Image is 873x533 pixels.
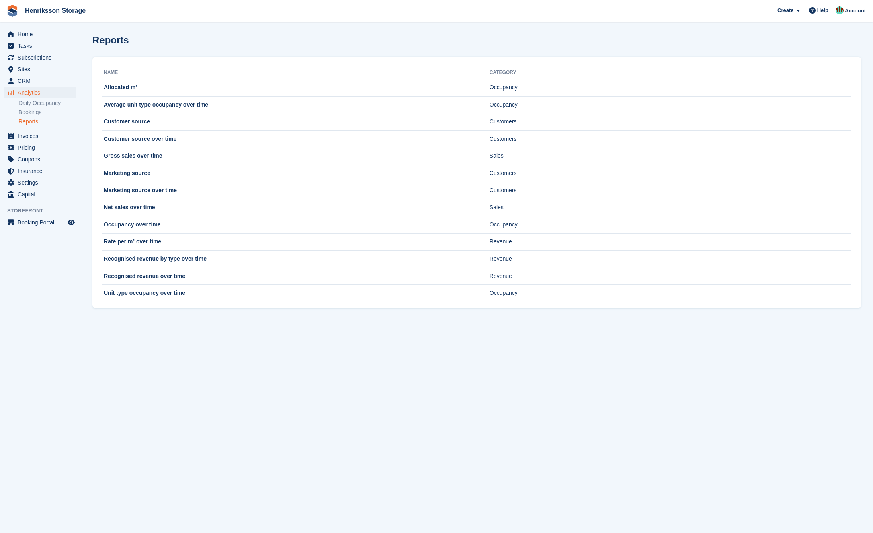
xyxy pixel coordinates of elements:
a: Bookings [18,109,76,116]
td: Customer source [102,113,490,131]
td: Customer source over time [102,130,490,148]
a: Daily Occupancy [18,99,76,107]
a: menu [4,52,76,63]
td: Gross sales over time [102,148,490,165]
td: Occupancy [490,79,851,97]
td: Customers [490,165,851,182]
th: Category [490,66,851,79]
span: Capital [18,189,66,200]
a: menu [4,154,76,165]
td: Customers [490,130,851,148]
td: Revenue [490,268,851,285]
td: Unit type occupancy over time [102,285,490,302]
td: Marketing source over time [102,182,490,199]
a: menu [4,177,76,188]
span: CRM [18,75,66,86]
span: Sites [18,64,66,75]
td: Occupancy [490,96,851,113]
td: Customers [490,113,851,131]
span: Pricing [18,142,66,153]
span: Tasks [18,40,66,51]
td: Customers [490,182,851,199]
a: Reports [18,118,76,126]
a: menu [4,142,76,153]
td: Occupancy [490,285,851,302]
img: Isak Martinelle [836,6,844,14]
td: Revenue [490,233,851,251]
td: Occupancy [490,216,851,233]
td: Revenue [490,251,851,268]
img: stora-icon-8386f47178a22dfd0bd8f6a31ec36ba5ce8667c1dd55bd0f319d3a0aa187defe.svg [6,5,18,17]
a: Henriksson Storage [22,4,89,17]
td: Occupancy over time [102,216,490,233]
td: Allocated m² [102,79,490,97]
a: Preview store [66,218,76,227]
span: Invoices [18,130,66,142]
td: Recognised revenue by type over time [102,251,490,268]
a: menu [4,189,76,200]
td: Recognised revenue over time [102,268,490,285]
span: Insurance [18,165,66,177]
td: Sales [490,148,851,165]
th: Name [102,66,490,79]
span: Analytics [18,87,66,98]
a: menu [4,217,76,228]
td: Net sales over time [102,199,490,216]
span: Subscriptions [18,52,66,63]
span: Booking Portal [18,217,66,228]
span: Account [845,7,866,15]
span: Help [817,6,828,14]
span: Coupons [18,154,66,165]
a: menu [4,165,76,177]
a: menu [4,87,76,98]
a: menu [4,75,76,86]
span: Settings [18,177,66,188]
h1: Reports [92,35,129,45]
span: Home [18,29,66,40]
a: menu [4,40,76,51]
td: Rate per m² over time [102,233,490,251]
a: menu [4,64,76,75]
a: menu [4,130,76,142]
span: Create [777,6,793,14]
a: menu [4,29,76,40]
span: Storefront [7,207,80,215]
td: Average unit type occupancy over time [102,96,490,113]
td: Marketing source [102,165,490,182]
td: Sales [490,199,851,216]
